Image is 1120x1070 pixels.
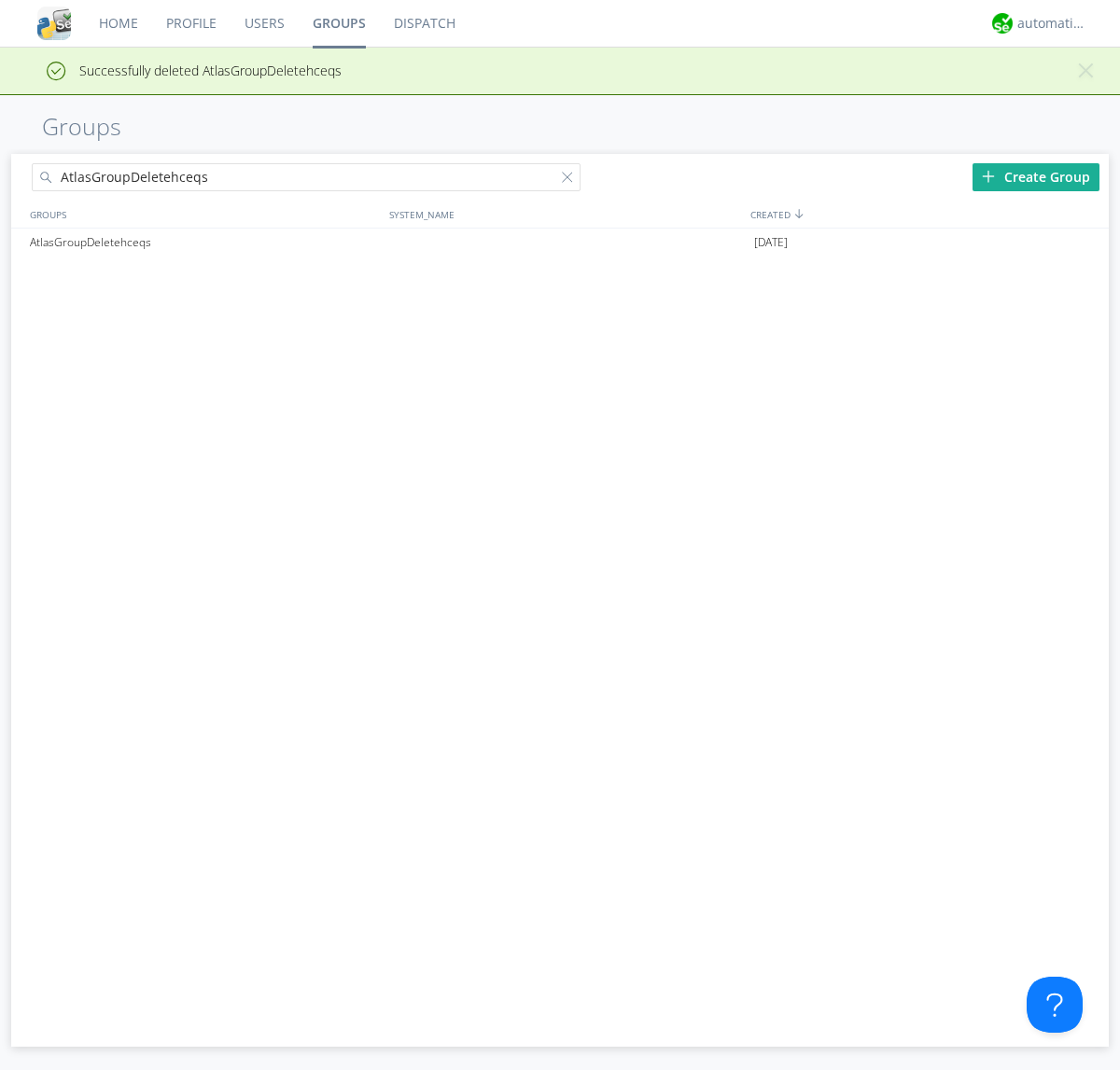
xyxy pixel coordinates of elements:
[754,229,788,257] span: [DATE]
[32,163,581,191] input: Search groups
[11,229,1109,257] a: AtlasGroupDeletehceqs[DATE]
[37,7,71,40] img: cddb5a64eb264b2086981ab96f4c1ba7
[25,229,385,257] div: AtlasGroupDeletehceqs
[1017,14,1087,33] div: automation+atlas
[982,170,995,183] img: plus.svg
[973,163,1099,191] div: Create Group
[1027,977,1083,1033] iframe: Toggle Customer Support
[746,201,1109,228] div: CREATED
[14,62,342,79] span: Successfully deleted AtlasGroupDeletehceqs
[992,13,1013,34] img: d2d01cd9b4174d08988066c6d424eccd
[385,201,746,228] div: SYSTEM_NAME
[25,201,380,228] div: GROUPS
